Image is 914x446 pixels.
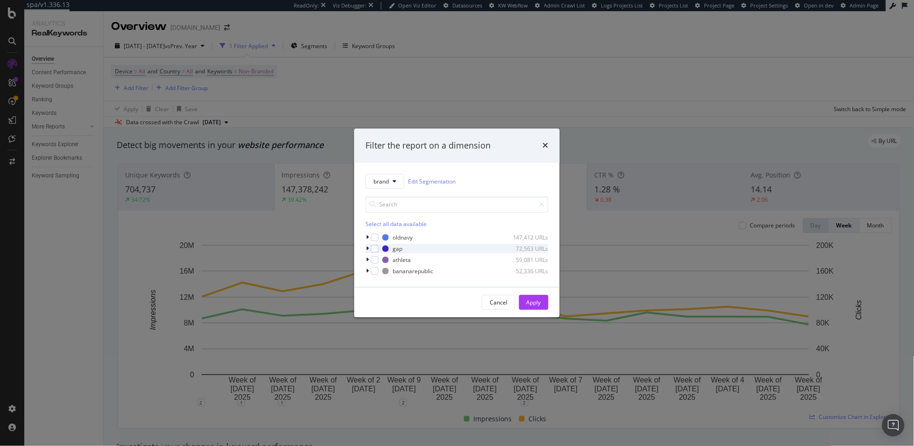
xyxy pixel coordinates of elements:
input: Search [366,197,548,213]
span: brand [373,177,389,185]
button: Cancel [482,295,515,310]
a: Edit Segmentation [408,177,456,186]
div: gap [393,245,402,253]
div: 147,412 URLs [503,234,548,241]
div: modal [354,128,560,318]
button: brand [366,174,404,189]
div: 52,336 URLs [503,267,548,275]
div: 72,563 URLs [503,245,548,253]
div: 59,081 URLs [503,256,548,264]
div: oldnavy [393,234,413,241]
div: Apply [527,298,541,306]
div: Cancel [490,298,507,306]
div: Select all data available [366,220,548,228]
button: Apply [519,295,548,310]
div: Filter the report on a dimension [366,140,491,152]
div: athleta [393,256,411,264]
div: bananarepublic [393,267,433,275]
div: Open Intercom Messenger [882,414,905,437]
div: times [543,140,548,152]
